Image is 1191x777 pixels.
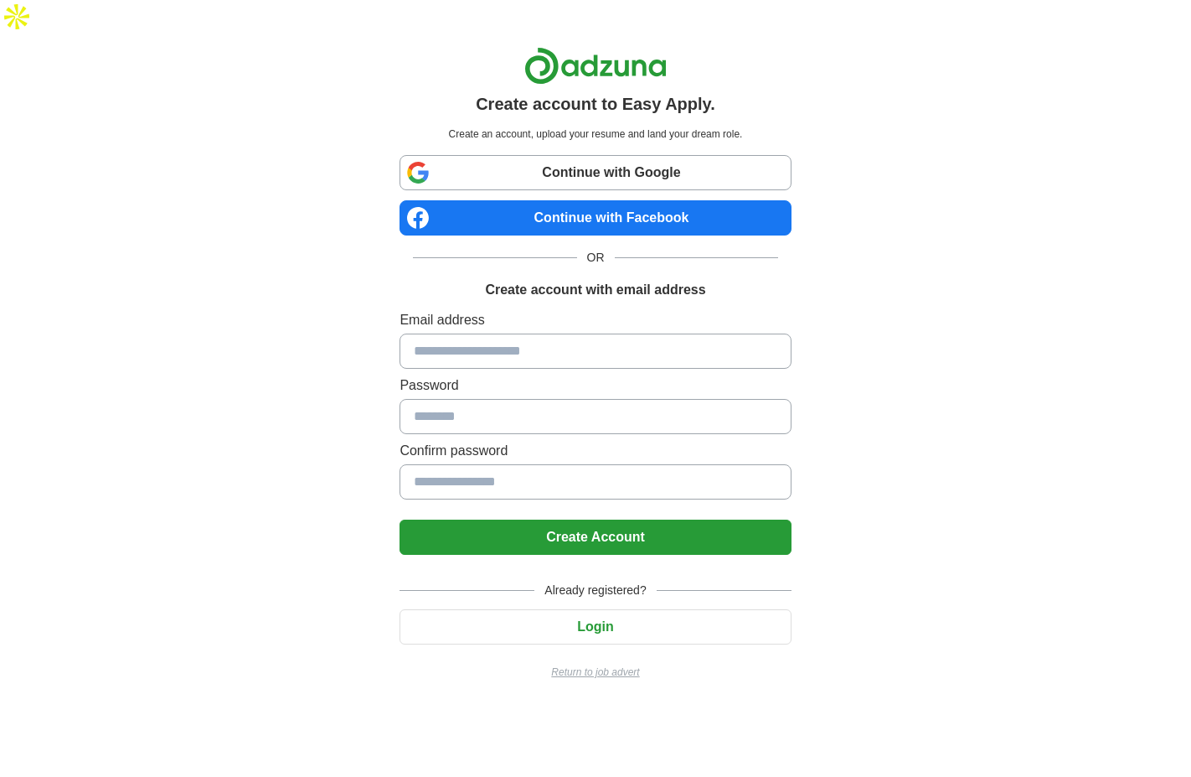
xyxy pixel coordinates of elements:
[534,582,656,599] span: Already registered?
[400,619,791,634] a: Login
[485,280,705,300] h1: Create account with email address
[476,91,715,117] h1: Create account to Easy Apply.
[400,441,791,461] label: Confirm password
[400,200,791,236] a: Continue with Facebook
[400,155,791,190] a: Continue with Google
[400,520,791,555] button: Create Account
[400,665,791,680] a: Return to job advert
[577,249,615,267] span: OR
[400,609,791,645] button: Login
[524,47,667,85] img: Adzuna logo
[403,127,787,142] p: Create an account, upload your resume and land your dream role.
[400,376,791,396] label: Password
[400,310,791,330] label: Email address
